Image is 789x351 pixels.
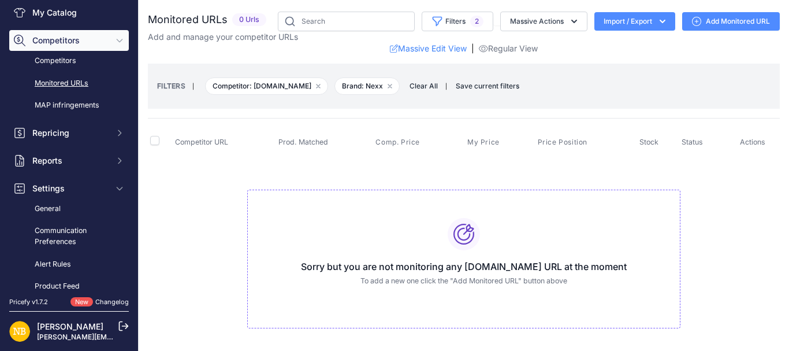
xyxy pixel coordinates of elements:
[538,138,590,147] button: Price Position
[70,297,93,307] span: New
[467,138,500,147] span: My Price
[9,123,129,143] button: Repricing
[404,80,444,92] button: Clear All
[390,43,467,54] a: Massive Edit View
[594,12,675,31] button: Import / Export
[9,199,129,219] a: General
[9,276,129,297] a: Product Feed
[682,12,780,31] a: Add Monitored URL
[9,73,129,94] a: Monitored URLs
[32,155,108,167] span: Reports
[32,127,108,139] span: Repricing
[9,2,129,23] a: My Catalog
[148,31,298,43] p: Add and manage your competitor URLs
[9,30,129,51] button: Competitors
[375,138,420,147] span: Comp. Price
[479,43,538,54] a: Regular View
[9,221,129,252] a: Communication Preferences
[9,254,129,275] a: Alert Rules
[175,138,228,146] span: Competitor URL
[148,12,228,28] h2: Monitored URLs
[334,77,400,95] span: Brand: Nexx
[422,12,493,31] button: Filters2
[456,82,519,90] span: Save current filters
[9,150,129,171] button: Reports
[257,260,671,274] h3: Sorry but you are not monitoring any [DOMAIN_NAME] URL at the moment
[740,138,765,146] span: Actions
[205,77,328,95] span: Competitor: [DOMAIN_NAME]
[278,138,328,146] span: Prod. Matched
[9,178,129,199] button: Settings
[37,322,103,331] a: [PERSON_NAME]
[639,138,658,146] span: Stock
[32,35,108,46] span: Competitors
[445,83,447,90] small: |
[9,297,48,307] div: Pricefy v1.7.2
[95,298,129,306] a: Changelog
[538,138,587,147] span: Price Position
[32,183,108,194] span: Settings
[9,95,129,116] a: MAP infringements
[500,12,587,31] button: Massive Actions
[232,13,266,27] span: 0 Urls
[157,82,185,90] small: FILTERS
[37,332,215,341] a: [PERSON_NAME][EMAIL_ADDRESS][DOMAIN_NAME]
[185,83,201,90] small: |
[470,16,483,27] span: 2
[257,276,671,287] p: To add a new one click the "Add Monitored URL" button above
[375,138,422,147] button: Comp. Price
[467,138,502,147] button: My Price
[471,43,474,54] span: |
[9,51,129,71] a: Competitors
[278,12,415,31] input: Search
[682,138,703,146] span: Status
